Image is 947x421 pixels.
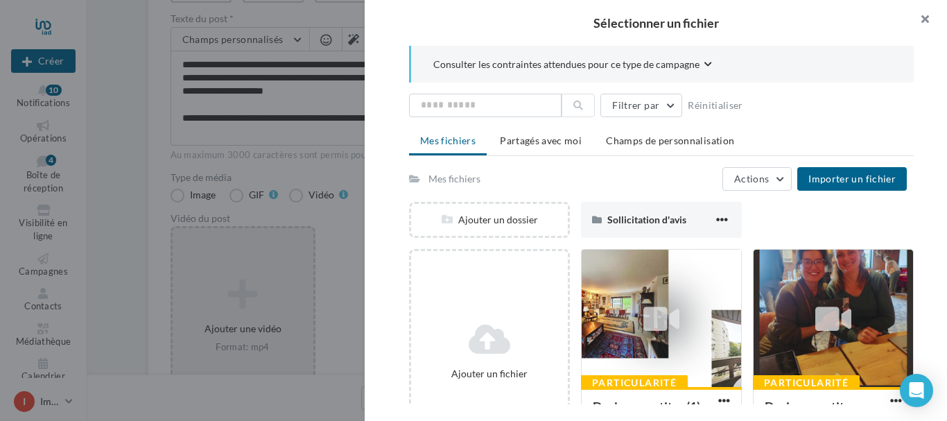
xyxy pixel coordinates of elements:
span: Importer un fichier [808,173,896,184]
span: Design sans titre (1) [593,399,700,414]
span: Partagés avec moi [500,135,582,146]
span: Champs de personnalisation [606,135,734,146]
button: Consulter les contraintes attendues pour ce type de campagne [433,57,712,74]
div: Particularité [581,375,688,390]
button: Importer un fichier [797,167,907,191]
div: Mes fichiers [428,172,480,186]
div: Ajouter un dossier [411,213,568,227]
span: Sollicitation d'avis [607,214,686,225]
button: Actions [722,167,792,191]
span: Mes fichiers [420,135,476,146]
button: Filtrer par [600,94,682,117]
span: Consulter les contraintes attendues pour ce type de campagne [433,58,700,71]
div: Ajouter un fichier [417,367,562,381]
span: Actions [734,173,769,184]
div: Particularité [753,375,860,390]
div: Open Intercom Messenger [900,374,933,407]
span: Design sans titre [765,399,856,414]
button: Réinitialiser [682,97,749,114]
h2: Sélectionner un fichier [387,17,925,29]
